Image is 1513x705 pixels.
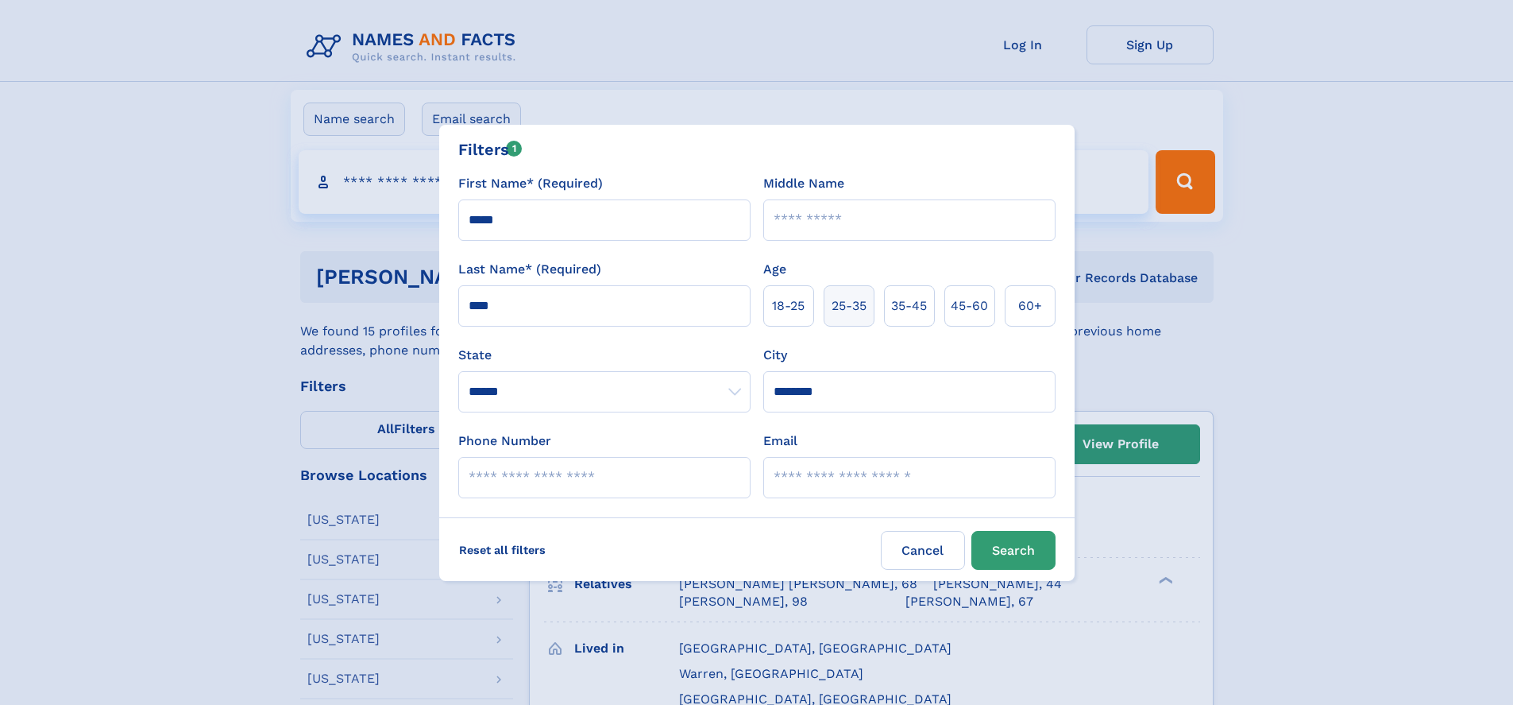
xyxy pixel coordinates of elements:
[763,432,797,451] label: Email
[449,531,556,569] label: Reset all filters
[891,296,927,316] span: 35‑45
[458,260,601,279] label: Last Name* (Required)
[881,531,965,570] label: Cancel
[458,346,751,365] label: State
[763,174,844,193] label: Middle Name
[763,346,787,365] label: City
[458,174,603,193] label: First Name* (Required)
[763,260,786,279] label: Age
[772,296,805,316] span: 18‑25
[458,432,551,451] label: Phone Number
[832,296,867,316] span: 25‑35
[1018,296,1042,316] span: 60+
[951,296,988,316] span: 45‑60
[458,138,523,161] div: Filters
[971,531,1056,570] button: Search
